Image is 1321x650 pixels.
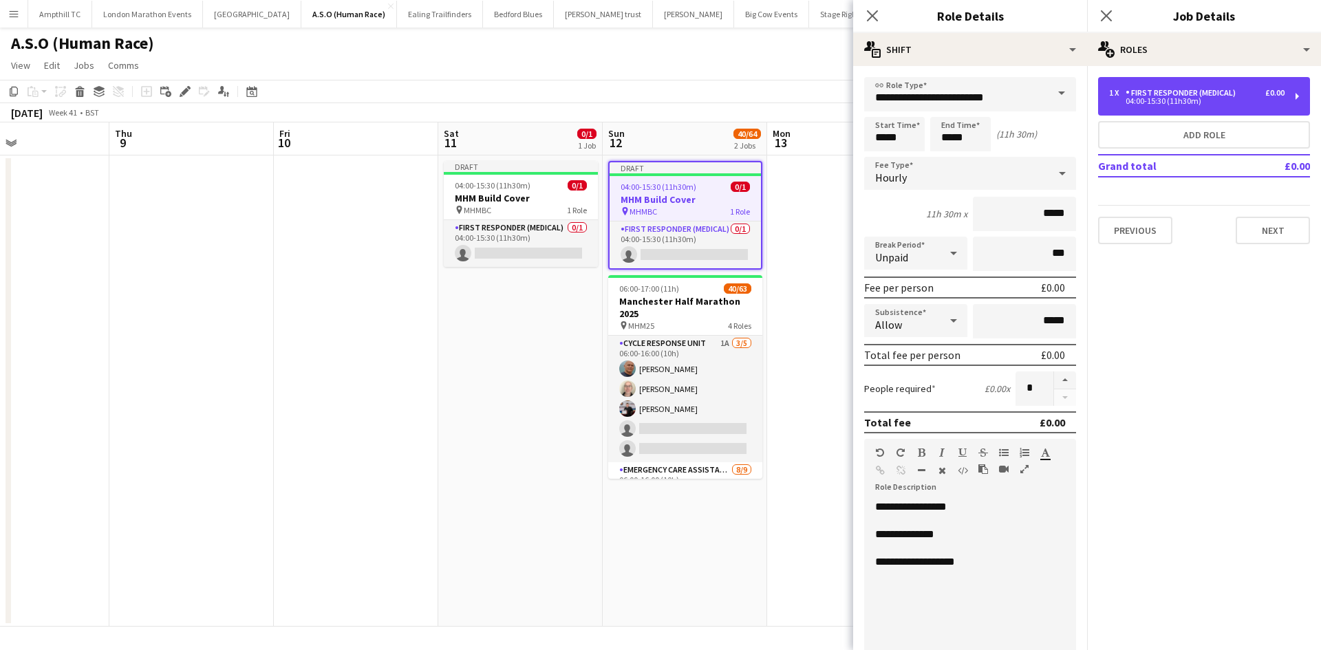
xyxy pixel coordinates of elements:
[730,206,750,217] span: 1 Role
[875,318,902,332] span: Allow
[1041,348,1065,362] div: £0.00
[608,127,625,140] span: Sun
[85,107,99,118] div: BST
[74,59,94,72] span: Jobs
[578,140,596,151] div: 1 Job
[11,106,43,120] div: [DATE]
[279,127,290,140] span: Fri
[1098,217,1172,244] button: Previous
[853,33,1087,66] div: Shift
[277,135,290,151] span: 10
[610,162,761,173] div: Draft
[44,59,60,72] span: Edit
[608,295,762,320] h3: Manchester Half Marathon 2025
[554,1,653,28] button: [PERSON_NAME] trust
[619,283,679,294] span: 06:00-17:00 (11h)
[771,135,791,151] span: 13
[608,275,762,479] app-job-card: 06:00-17:00 (11h)40/63Manchester Half Marathon 2025 MHM254 RolesCycle Response Unit1A3/506:00-16:...
[1020,464,1029,475] button: Fullscreen
[455,180,530,191] span: 04:00-15:30 (11h30m)
[853,7,1087,25] h3: Role Details
[734,1,809,28] button: Big Cow Events
[483,1,554,28] button: Bedford Blues
[1087,7,1321,25] h3: Job Details
[444,127,459,140] span: Sat
[958,447,967,458] button: Underline
[916,447,926,458] button: Bold
[567,205,587,215] span: 1 Role
[11,59,30,72] span: View
[203,1,301,28] button: [GEOGRAPHIC_DATA]
[864,348,960,362] div: Total fee per person
[926,208,967,220] div: 11h 30m x
[1236,217,1310,244] button: Next
[728,321,751,331] span: 4 Roles
[916,465,926,476] button: Horizontal Line
[444,161,598,267] app-job-card: Draft04:00-15:30 (11h30m)0/1MHM Build Cover MHMBC1 RoleFirst Responder (Medical)0/104:00-15:30 (1...
[724,283,751,294] span: 40/63
[875,171,907,184] span: Hourly
[464,205,491,215] span: MHMBC
[1126,88,1241,98] div: First Responder (Medical)
[444,220,598,267] app-card-role: First Responder (Medical)0/104:00-15:30 (11h30m)
[958,465,967,476] button: HTML Code
[6,56,36,74] a: View
[1054,371,1076,389] button: Increase
[39,56,65,74] a: Edit
[113,135,132,151] span: 9
[45,107,80,118] span: Week 41
[444,161,598,172] div: Draft
[1098,155,1245,177] td: Grand total
[301,1,397,28] button: A.S.O (Human Race)
[653,1,734,28] button: [PERSON_NAME]
[577,129,597,139] span: 0/1
[630,206,657,217] span: MHMBC
[11,33,154,54] h1: A.S.O (Human Race)
[1041,281,1065,294] div: £0.00
[608,336,762,462] app-card-role: Cycle Response Unit1A3/506:00-16:00 (10h)[PERSON_NAME][PERSON_NAME][PERSON_NAME]
[442,135,459,151] span: 11
[937,447,947,458] button: Italic
[978,447,988,458] button: Strikethrough
[92,1,203,28] button: London Marathon Events
[108,59,139,72] span: Comms
[628,321,654,331] span: MHM25
[608,161,762,270] app-job-card: Draft04:00-15:30 (11h30m)0/1MHM Build Cover MHMBC1 RoleFirst Responder (Medical)0/104:00-15:30 (1...
[937,465,947,476] button: Clear Formatting
[115,127,132,140] span: Thu
[809,1,914,28] button: Stage Right Productions
[621,182,696,192] span: 04:00-15:30 (11h30m)
[864,281,934,294] div: Fee per person
[734,140,760,151] div: 2 Jobs
[999,464,1009,475] button: Insert video
[896,447,905,458] button: Redo
[610,221,761,268] app-card-role: First Responder (Medical)0/104:00-15:30 (11h30m)
[996,128,1037,140] div: (11h 30m)
[864,415,911,429] div: Total fee
[444,192,598,204] h3: MHM Build Cover
[1109,98,1285,105] div: 04:00-15:30 (11h30m)
[1098,121,1310,149] button: Add role
[773,127,791,140] span: Mon
[1109,88,1126,98] div: 1 x
[733,129,761,139] span: 40/64
[1040,415,1065,429] div: £0.00
[606,135,625,151] span: 12
[875,250,908,264] span: Unpaid
[1087,33,1321,66] div: Roles
[731,182,750,192] span: 0/1
[864,382,936,395] label: People required
[1245,155,1310,177] td: £0.00
[1265,88,1285,98] div: £0.00
[397,1,483,28] button: Ealing Trailfinders
[610,193,761,206] h3: MHM Build Cover
[875,447,885,458] button: Undo
[28,1,92,28] button: Ampthill TC
[103,56,144,74] a: Comms
[978,464,988,475] button: Paste as plain text
[985,382,1010,395] div: £0.00 x
[1020,447,1029,458] button: Ordered List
